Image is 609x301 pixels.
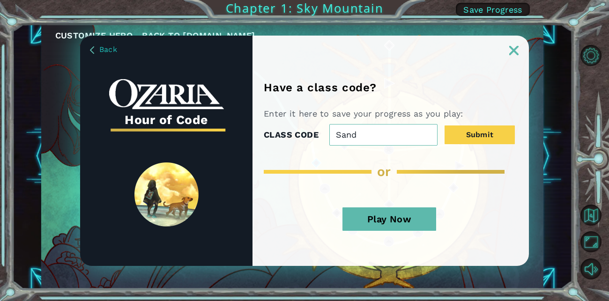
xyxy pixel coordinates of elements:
[445,125,515,144] button: Submit
[99,45,117,54] span: Back
[509,46,519,55] img: ExitButton_Dusk.png
[264,128,319,142] label: CLASS CODE
[342,207,436,231] button: Play Now
[90,46,94,54] img: BackArrow_Dusk.png
[377,164,391,179] span: or
[264,81,379,94] h1: Have a class code?
[109,110,224,130] h3: Hour of Code
[109,79,224,110] img: whiteOzariaWordmark.png
[134,162,199,227] img: SpiritLandReveal.png
[264,108,467,119] p: Enter it here to save your progress as you play:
